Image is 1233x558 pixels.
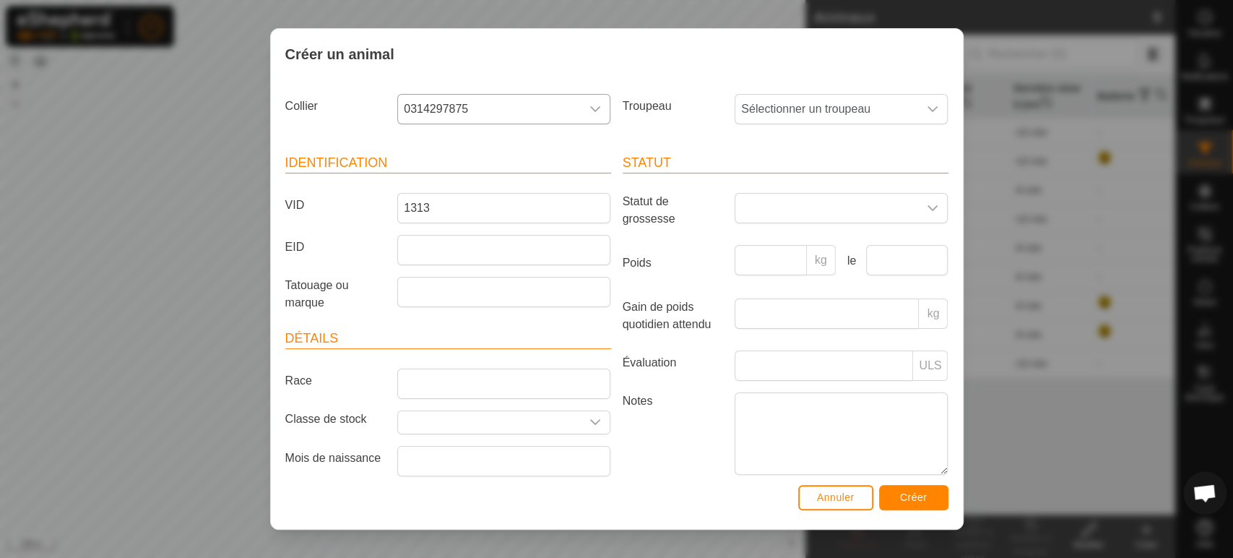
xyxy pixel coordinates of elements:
div: dropdown trigger [581,411,610,434]
label: Tatouage ou marque [280,277,392,312]
label: Race [280,369,392,393]
p-inputgroup-addon: ULS [913,351,948,381]
label: Troupeau [617,94,730,119]
span: Créer un animal [285,43,394,65]
label: Mois de naissance [280,446,392,471]
label: EID [280,235,392,259]
header: Identification [285,153,611,173]
button: Créer [879,485,948,510]
div: dropdown trigger [918,95,947,124]
div: dropdown trigger [581,95,610,124]
button: Annuler [798,485,873,510]
span: Annuler [817,492,855,503]
label: Notes [617,392,730,474]
label: Statut de grossesse [617,193,730,228]
header: Détails [285,329,611,349]
span: Sélectionner un troupeau [735,95,918,124]
label: Évaluation [617,351,730,375]
span: 0314297875 [398,95,581,124]
label: Collier [280,94,392,119]
span: Créer [900,492,927,503]
label: Poids [617,245,730,281]
p-inputgroup-addon: kg [919,299,948,329]
label: VID [280,193,392,218]
header: Statut [623,153,948,173]
div: dropdown trigger [918,194,947,223]
label: Gain de poids quotidien attendu [617,299,730,333]
div: Open chat [1183,471,1226,515]
p-inputgroup-addon: kg [807,245,836,275]
label: Classe de stock [280,411,392,429]
label: le [842,252,860,270]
